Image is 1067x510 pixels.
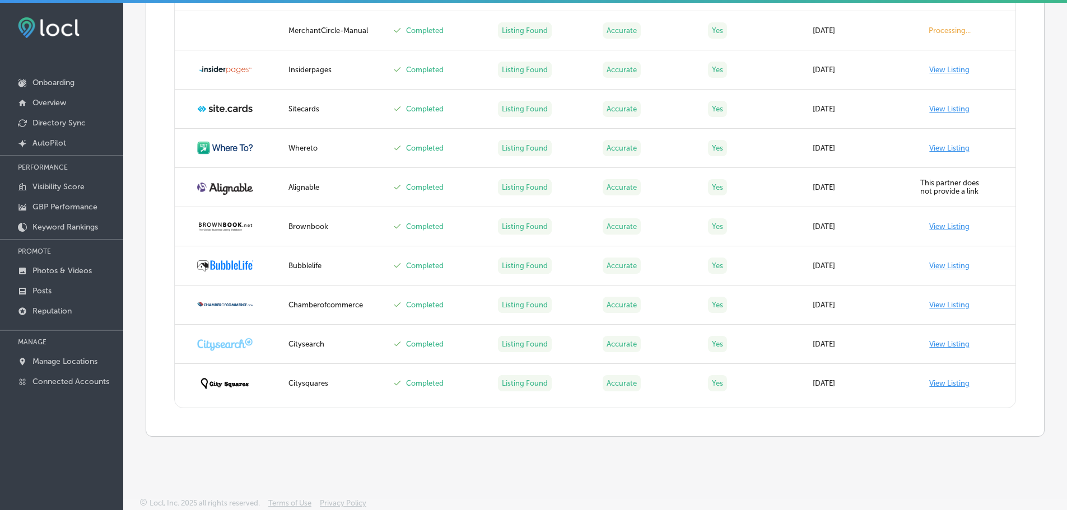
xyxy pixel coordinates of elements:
[708,218,727,235] label: Yes
[32,138,66,148] p: AutoPilot
[498,140,552,156] label: Listing Found
[406,379,444,387] label: Completed
[288,26,380,35] div: MerchantCircle-Manual
[806,50,911,90] td: [DATE]
[806,364,911,403] td: [DATE]
[806,325,911,364] td: [DATE]
[603,375,641,391] label: Accurate
[929,222,970,231] a: View Listing
[32,118,86,128] p: Directory Sync
[197,337,253,351] img: citysearch.png
[708,375,727,391] label: Yes
[150,499,260,507] p: Locl, Inc. 2025 all rights reserved.
[406,340,444,348] label: Completed
[929,261,970,270] a: View Listing
[406,301,444,309] label: Completed
[288,65,380,74] div: Insiderpages
[32,78,74,87] p: Onboarding
[18,17,80,38] img: fda3e92497d09a02dc62c9cd864e3231.png
[406,65,444,74] label: Completed
[498,218,552,235] label: Listing Found
[929,301,970,309] a: View Listing
[288,144,380,152] div: Whereto
[708,258,727,274] label: Yes
[929,105,970,113] a: View Listing
[197,375,253,392] img: citysquares.png
[708,62,727,78] label: Yes
[32,357,97,366] p: Manage Locations
[708,179,727,195] label: Yes
[498,258,552,274] label: Listing Found
[498,297,552,313] label: Listing Found
[288,301,380,309] div: Chamberofcommerce
[929,26,971,35] label: Processing...
[197,103,253,115] img: sitecards.png
[406,261,444,270] label: Completed
[603,22,641,39] label: Accurate
[603,140,641,156] label: Accurate
[806,90,911,129] td: [DATE]
[920,179,979,195] label: This partner does not provide a link
[498,375,552,391] label: Listing Found
[32,182,85,191] p: Visibility Score
[708,336,727,352] label: Yes
[929,379,970,387] a: View Listing
[32,377,109,386] p: Connected Accounts
[197,259,253,272] img: bubblelife.png
[288,222,380,231] div: Brownbook
[708,22,727,39] label: Yes
[806,11,911,50] td: [DATE]
[603,297,641,313] label: Accurate
[929,340,970,348] a: View Listing
[406,26,444,35] label: Completed
[603,101,641,117] label: Accurate
[806,207,911,246] td: [DATE]
[498,62,552,78] label: Listing Found
[32,98,66,107] p: Overview
[32,202,97,212] p: GBP Performance
[603,179,641,195] label: Accurate
[603,336,641,352] label: Accurate
[498,22,552,39] label: Listing Found
[498,101,552,117] label: Listing Found
[929,65,970,74] a: View Listing
[498,179,552,195] label: Listing Found
[288,261,380,270] div: Bubblelife
[197,180,253,195] img: alignable.png
[32,222,98,232] p: Keyword Rankings
[603,62,641,78] label: Accurate
[197,299,253,310] img: chamberofcommerce.png
[197,141,253,155] img: whereto.png
[708,140,727,156] label: Yes
[32,286,52,296] p: Posts
[197,221,253,232] img: brownbook.png
[288,379,380,387] div: Citysquares
[806,246,911,286] td: [DATE]
[288,183,380,191] div: Alignable
[406,222,444,231] label: Completed
[288,105,380,113] div: Sitecards
[708,297,727,313] label: Yes
[32,306,72,316] p: Reputation
[806,168,911,207] td: [DATE]
[603,218,641,235] label: Accurate
[498,336,552,352] label: Listing Found
[806,129,911,168] td: [DATE]
[406,144,444,152] label: Completed
[603,258,641,274] label: Accurate
[197,63,253,76] img: insiderpages.png
[806,286,911,325] td: [DATE]
[406,183,444,191] label: Completed
[288,340,380,348] div: Citysearch
[32,266,92,275] p: Photos & Videos
[406,105,444,113] label: Completed
[708,101,727,117] label: Yes
[929,144,970,152] a: View Listing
